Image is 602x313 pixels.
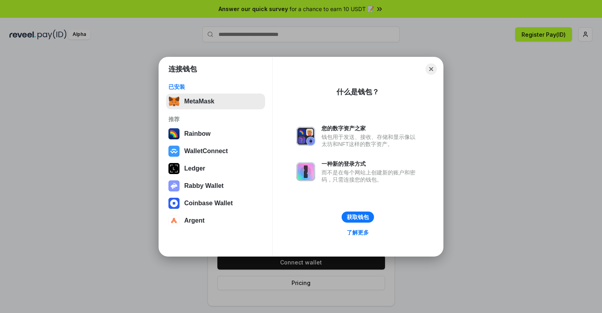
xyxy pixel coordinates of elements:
div: 一种新的登录方式 [322,160,419,167]
div: 了解更多 [347,229,369,236]
div: WalletConnect [184,148,228,155]
button: Close [426,64,437,75]
button: Argent [166,213,265,229]
button: 获取钱包 [342,212,374,223]
div: 已安装 [168,83,263,90]
div: 您的数字资产之家 [322,125,419,132]
img: svg+xml,%3Csvg%20xmlns%3D%22http%3A%2F%2Fwww.w3.org%2F2000%2Fsvg%22%20fill%3D%22none%22%20viewBox... [168,180,179,191]
div: 获取钱包 [347,214,369,221]
div: Argent [184,217,205,224]
button: Rabby Wallet [166,178,265,194]
button: WalletConnect [166,143,265,159]
img: svg+xml,%3Csvg%20width%3D%2228%22%20height%3D%2228%22%20viewBox%3D%220%200%2028%2028%22%20fill%3D... [168,198,179,209]
div: 什么是钱包？ [337,87,379,97]
div: Coinbase Wallet [184,200,233,207]
div: 而不是在每个网站上创建新的账户和密码，只需连接您的钱包。 [322,169,419,183]
img: svg+xml,%3Csvg%20width%3D%22120%22%20height%3D%22120%22%20viewBox%3D%220%200%20120%20120%22%20fil... [168,128,179,139]
div: 推荐 [168,116,263,123]
div: Rabby Wallet [184,182,224,189]
img: svg+xml,%3Csvg%20fill%3D%22none%22%20height%3D%2233%22%20viewBox%3D%220%200%2035%2033%22%20width%... [168,96,179,107]
button: Coinbase Wallet [166,195,265,211]
div: Rainbow [184,130,211,137]
div: MetaMask [184,98,214,105]
div: 钱包用于发送、接收、存储和显示像以太坊和NFT这样的数字资产。 [322,133,419,148]
img: svg+xml,%3Csvg%20xmlns%3D%22http%3A%2F%2Fwww.w3.org%2F2000%2Fsvg%22%20fill%3D%22none%22%20viewBox... [296,127,315,146]
h1: 连接钱包 [168,64,197,74]
a: 了解更多 [342,227,374,238]
button: Rainbow [166,126,265,142]
button: MetaMask [166,94,265,109]
img: svg+xml,%3Csvg%20xmlns%3D%22http%3A%2F%2Fwww.w3.org%2F2000%2Fsvg%22%20width%3D%2228%22%20height%3... [168,163,179,174]
button: Ledger [166,161,265,176]
div: Ledger [184,165,205,172]
img: svg+xml,%3Csvg%20width%3D%2228%22%20height%3D%2228%22%20viewBox%3D%220%200%2028%2028%22%20fill%3D... [168,146,179,157]
img: svg+xml,%3Csvg%20width%3D%2228%22%20height%3D%2228%22%20viewBox%3D%220%200%2028%2028%22%20fill%3D... [168,215,179,226]
img: svg+xml,%3Csvg%20xmlns%3D%22http%3A%2F%2Fwww.w3.org%2F2000%2Fsvg%22%20fill%3D%22none%22%20viewBox... [296,162,315,181]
